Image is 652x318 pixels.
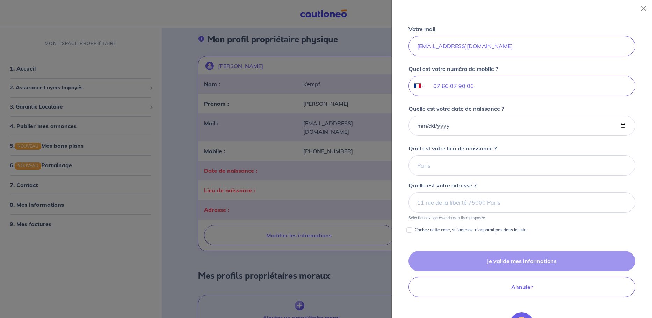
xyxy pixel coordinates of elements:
[408,277,635,297] button: Annuler
[408,192,635,213] input: 11 rue de la liberté 75000 Paris
[415,226,527,234] p: Cochez cette case, si l'adresse n'apparaît pas dans la liste
[408,116,635,136] input: 01/01/1980
[408,65,498,73] p: Quel est votre numéro de mobile ?
[408,181,476,190] p: Quelle est votre adresse ?
[408,215,485,220] p: Sélectionnez l'adresse dans la liste proposée
[638,3,649,14] button: Close
[408,104,504,113] p: Quelle est votre date de naissance ?
[408,36,635,56] input: mail@mail.com
[425,76,635,96] input: 08 09 89 09 09
[408,144,497,153] p: Quel est votre lieu de naissance ?
[408,25,435,33] p: Votre mail
[408,155,635,176] input: Paris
